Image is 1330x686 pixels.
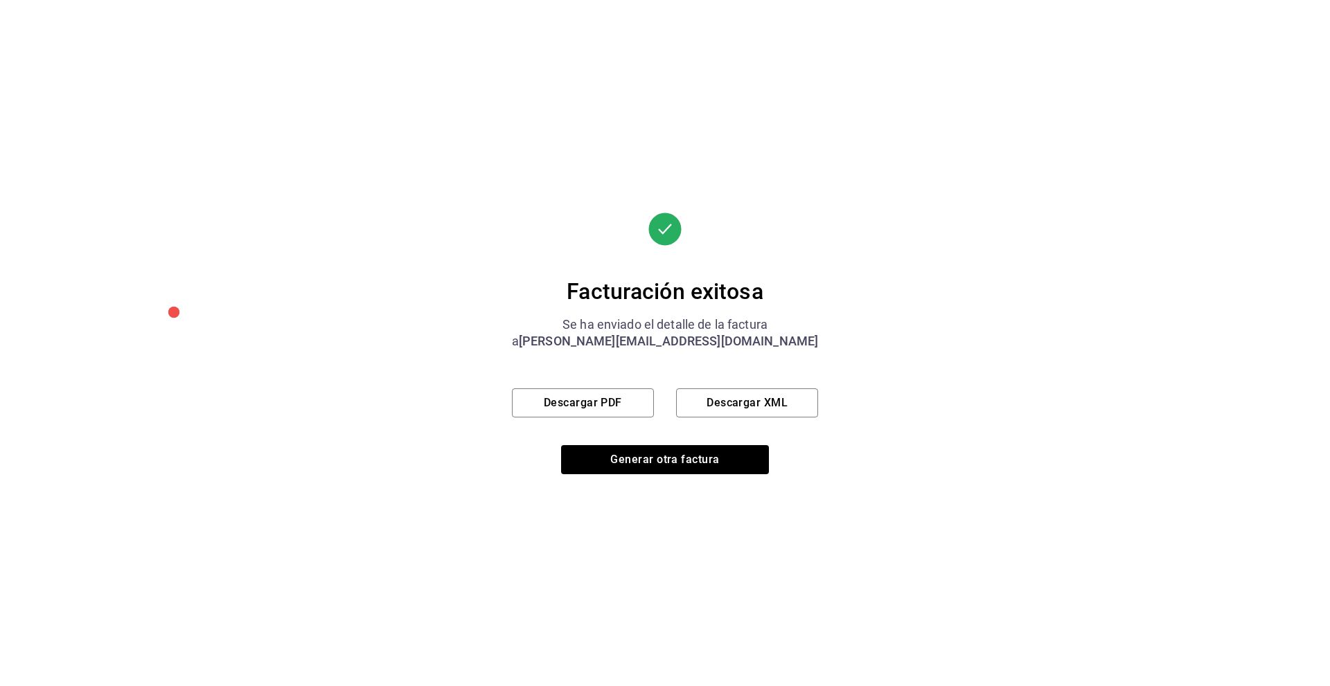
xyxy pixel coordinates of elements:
[519,334,818,348] span: [PERSON_NAME][EMAIL_ADDRESS][DOMAIN_NAME]
[512,388,654,417] button: Descargar PDF
[512,278,819,305] div: Facturación exitosa
[676,388,818,417] button: Descargar XML
[512,316,819,333] div: Se ha enviado el detalle de la factura
[512,333,819,350] div: a
[561,445,769,474] button: Generar otra factura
